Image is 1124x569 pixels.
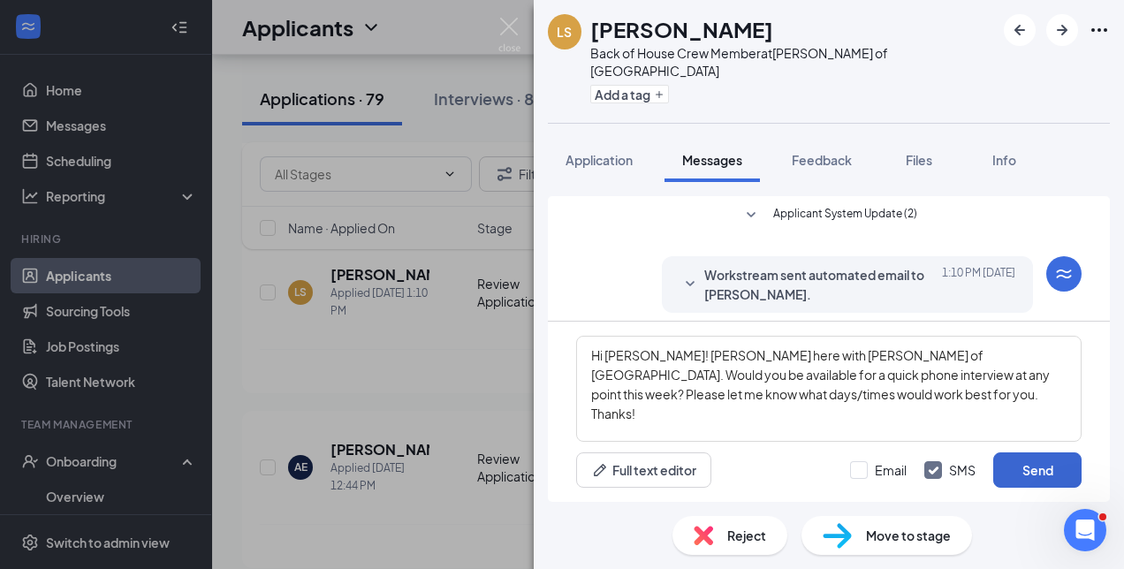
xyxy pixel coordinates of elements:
svg: Pen [591,461,609,479]
svg: Ellipses [1089,19,1110,41]
svg: ArrowRight [1052,19,1073,41]
button: PlusAdd a tag [590,85,669,103]
button: ArrowLeftNew [1004,14,1036,46]
span: Move to stage [866,526,951,545]
button: Full text editorPen [576,452,711,488]
button: ArrowRight [1046,14,1078,46]
span: Workstream sent automated email to [PERSON_NAME]. [704,265,936,304]
svg: SmallChevronDown [680,274,701,295]
button: SmallChevronDownApplicant System Update (2) [740,205,917,226]
span: Applicant System Update (2) [773,205,917,226]
button: Send [993,452,1082,488]
span: Files [906,152,932,168]
span: Messages [682,152,742,168]
h1: [PERSON_NAME] [590,14,773,44]
span: Info [992,152,1016,168]
div: Back of House Crew Member at [PERSON_NAME] of [GEOGRAPHIC_DATA] [590,44,995,80]
svg: SmallChevronDown [740,205,762,226]
svg: WorkstreamLogo [1053,263,1075,284]
textarea: Hi [PERSON_NAME]! [PERSON_NAME] here with [PERSON_NAME] of [GEOGRAPHIC_DATA]. Would you be availa... [576,336,1082,442]
span: Feedback [792,152,852,168]
iframe: Intercom live chat [1064,509,1106,551]
span: [DATE] 1:10 PM [942,265,1015,304]
svg: ArrowLeftNew [1009,19,1030,41]
span: Reject [727,526,766,545]
svg: Plus [654,89,665,100]
div: LS [557,23,572,41]
span: Application [566,152,633,168]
